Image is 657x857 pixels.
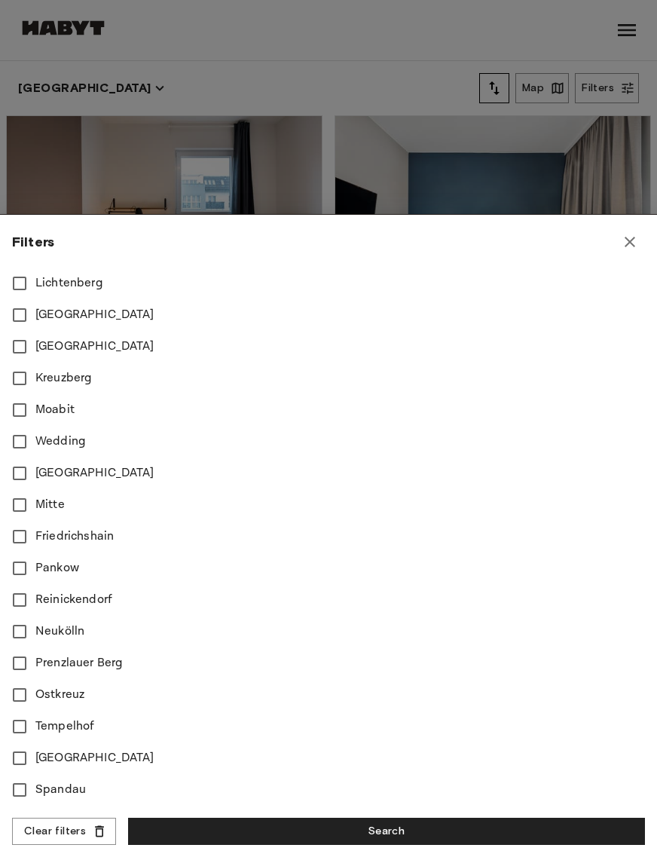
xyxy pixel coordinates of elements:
span: Mitte [35,496,65,514]
span: Spandau [35,781,86,799]
span: Ostkreuz [35,686,84,704]
span: Kreuzberg [35,369,92,387]
span: Lichtenberg [35,274,103,292]
span: Filters [12,233,54,251]
span: Neukölln [35,623,84,641]
span: [GEOGRAPHIC_DATA] [35,338,154,356]
span: Tempelhof [35,718,94,736]
span: [GEOGRAPHIC_DATA] [35,306,154,324]
span: Moabit [35,401,75,419]
span: Reinickendorf [35,591,112,609]
button: Search [128,818,645,846]
span: Wedding [35,433,86,451]
button: Clear filters [12,818,116,846]
span: [GEOGRAPHIC_DATA] [35,464,154,482]
span: [GEOGRAPHIC_DATA] [35,749,154,767]
span: Pankow [35,559,79,577]
span: Friedrichshain [35,528,114,546]
span: Prenzlauer Berg [35,654,123,672]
